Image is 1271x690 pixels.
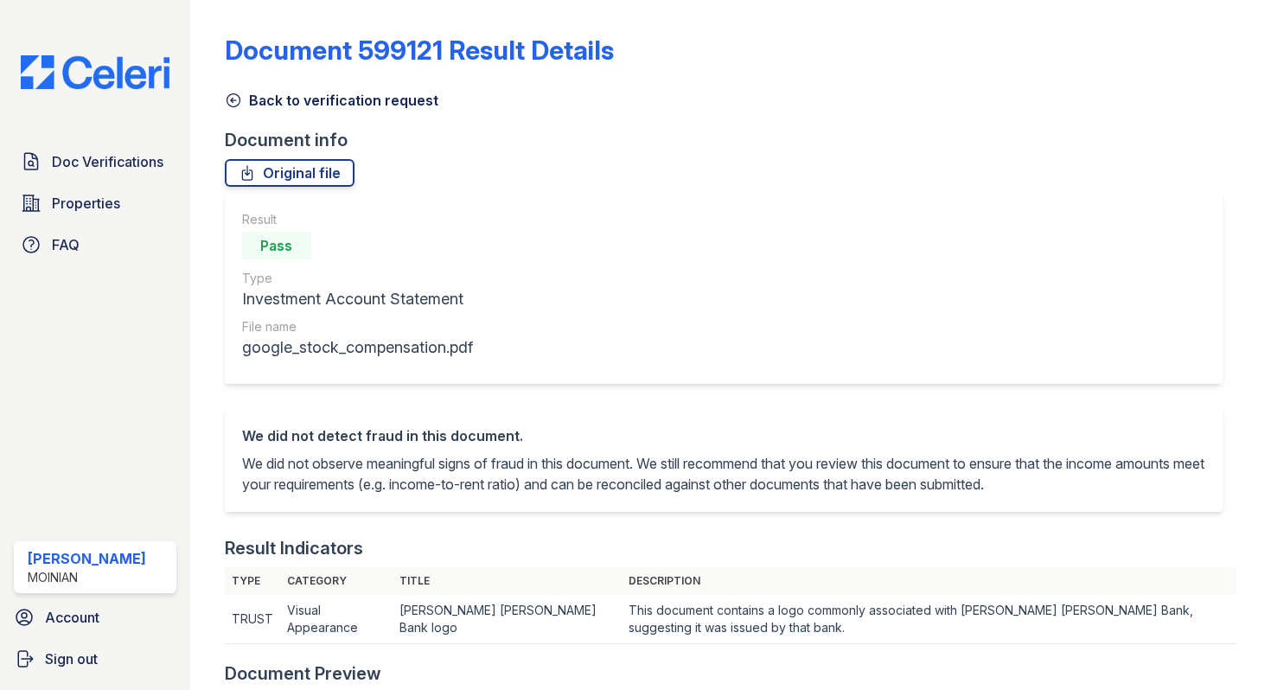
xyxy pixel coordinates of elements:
span: Doc Verifications [52,151,163,172]
iframe: chat widget [1198,621,1254,673]
td: [PERSON_NAME] [PERSON_NAME] Bank logo [393,595,622,644]
a: Original file [225,159,354,187]
div: Type [242,270,473,287]
th: Type [225,567,280,595]
div: Result [242,211,473,228]
span: FAQ [52,234,80,255]
a: Document 599121 Result Details [225,35,614,66]
div: Result Indicators [225,536,363,560]
td: TRUST [225,595,280,644]
div: Investment Account Statement [242,287,473,311]
span: Sign out [45,648,98,669]
div: We did not detect fraud in this document. [242,425,1205,446]
div: Moinian [28,569,146,586]
a: Back to verification request [225,90,438,111]
div: [PERSON_NAME] [28,548,146,569]
p: We did not observe meaningful signs of fraud in this document. We still recommend that you review... [242,453,1205,495]
div: Pass [242,232,311,259]
td: Visual Appearance [280,595,393,644]
div: google_stock_compensation.pdf [242,335,473,360]
a: Account [7,600,183,635]
img: CE_Logo_Blue-a8612792a0a2168367f1c8372b55b34899dd931a85d93a1a3d3e32e68fde9ad4.png [7,55,183,89]
th: Title [393,567,622,595]
a: Sign out [7,642,183,676]
div: Document Preview [225,661,381,686]
span: Properties [52,193,120,214]
a: Doc Verifications [14,144,176,179]
th: Category [280,567,393,595]
a: FAQ [14,227,176,262]
div: File name [242,318,473,335]
th: Description [622,567,1236,595]
a: Properties [14,186,176,220]
div: Document info [225,128,1236,152]
span: Account [45,607,99,628]
td: This document contains a logo commonly associated with [PERSON_NAME] [PERSON_NAME] Bank, suggesti... [622,595,1236,644]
